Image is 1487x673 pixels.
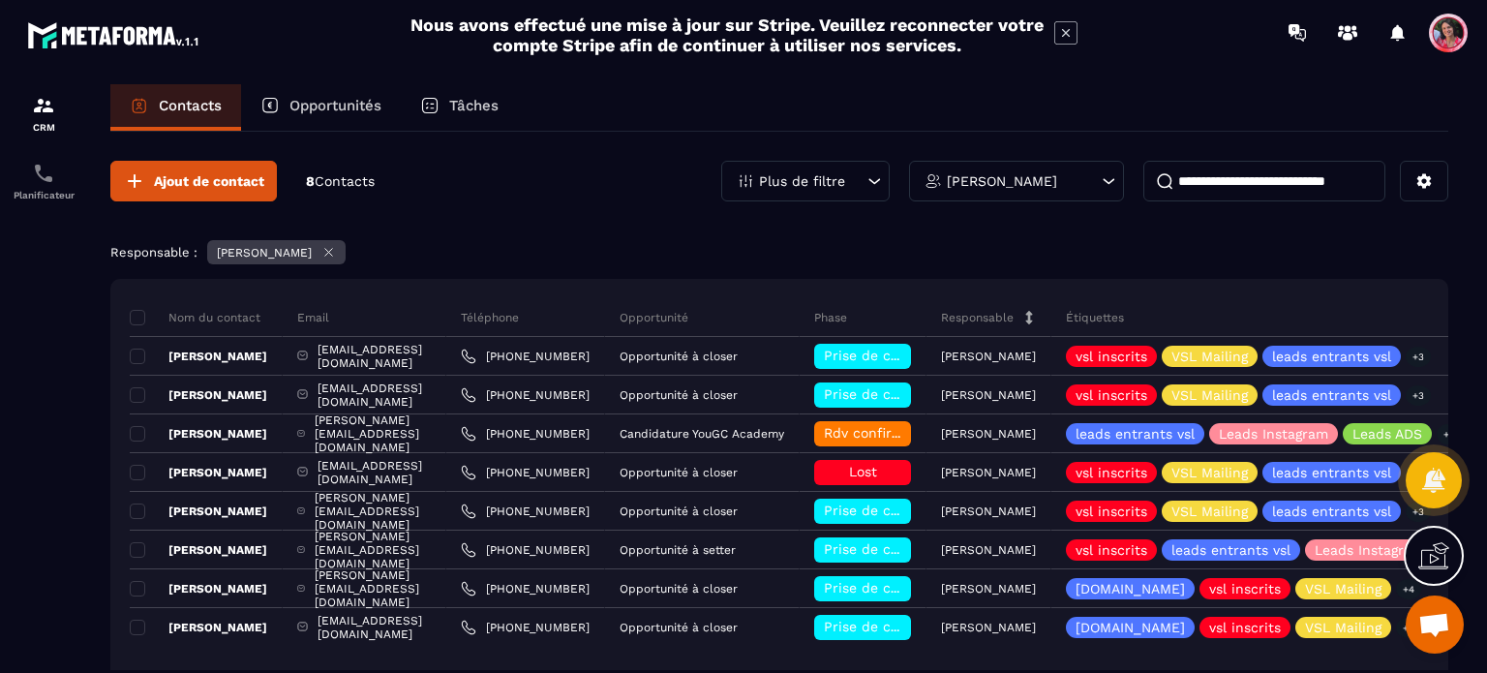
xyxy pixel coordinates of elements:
[1396,579,1421,599] p: +4
[1272,466,1391,479] p: leads entrants vsl
[941,621,1036,634] p: [PERSON_NAME]
[824,619,1003,634] span: Prise de contact effectuée
[941,582,1036,596] p: [PERSON_NAME]
[410,15,1045,55] h2: Nous avons effectué une mise à jour sur Stripe. Veuillez reconnecter votre compte Stripe afin de ...
[814,310,847,325] p: Phase
[1171,388,1248,402] p: VSL Mailing
[130,310,260,325] p: Nom du contact
[620,388,738,402] p: Opportunité à closer
[130,426,267,442] p: [PERSON_NAME]
[401,84,518,131] a: Tâches
[461,349,590,364] a: [PHONE_NUMBER]
[941,505,1036,518] p: [PERSON_NAME]
[5,147,82,215] a: schedulerschedulerPlanificateur
[1076,582,1185,596] p: [DOMAIN_NAME]
[620,505,738,518] p: Opportunité à closer
[941,388,1036,402] p: [PERSON_NAME]
[32,162,55,185] img: scheduler
[620,543,736,557] p: Opportunité à setter
[1066,310,1124,325] p: Étiquettes
[1272,505,1391,518] p: leads entrants vsl
[1352,427,1422,441] p: Leads ADS
[461,542,590,558] a: [PHONE_NUMBER]
[461,426,590,442] a: [PHONE_NUMBER]
[1171,505,1248,518] p: VSL Mailing
[824,348,1003,363] span: Prise de contact effectuée
[315,173,375,189] span: Contacts
[1437,424,1460,444] p: +1
[1272,350,1391,363] p: leads entrants vsl
[130,349,267,364] p: [PERSON_NAME]
[1272,388,1391,402] p: leads entrants vsl
[159,97,222,114] p: Contacts
[110,245,197,260] p: Responsable :
[289,97,381,114] p: Opportunités
[620,310,688,325] p: Opportunité
[130,465,267,480] p: [PERSON_NAME]
[1076,427,1195,441] p: leads entrants vsl
[5,190,82,200] p: Planificateur
[461,310,519,325] p: Téléphone
[449,97,499,114] p: Tâches
[824,541,1003,557] span: Prise de contact effectuée
[1209,582,1281,596] p: vsl inscrits
[241,84,401,131] a: Opportunités
[1076,388,1147,402] p: vsl inscrits
[941,350,1036,363] p: [PERSON_NAME]
[1076,505,1147,518] p: vsl inscrits
[110,84,241,131] a: Contacts
[1076,621,1185,634] p: [DOMAIN_NAME]
[1076,466,1147,479] p: vsl inscrits
[824,386,1003,402] span: Prise de contact effectuée
[1305,582,1381,596] p: VSL Mailing
[1219,427,1328,441] p: Leads Instagram
[1076,543,1147,557] p: vsl inscrits
[110,161,277,201] button: Ajout de contact
[941,310,1014,325] p: Responsable
[130,581,267,597] p: [PERSON_NAME]
[130,504,267,519] p: [PERSON_NAME]
[217,246,312,260] p: [PERSON_NAME]
[1171,466,1248,479] p: VSL Mailing
[461,581,590,597] a: [PHONE_NUMBER]
[297,310,329,325] p: Email
[620,466,738,479] p: Opportunité à closer
[941,427,1036,441] p: [PERSON_NAME]
[1076,350,1147,363] p: vsl inscrits
[947,174,1057,188] p: [PERSON_NAME]
[1315,543,1424,557] p: Leads Instagram
[1406,596,1464,654] div: Ouvrir le chat
[461,465,590,480] a: [PHONE_NUMBER]
[620,621,738,634] p: Opportunité à closer
[1406,385,1431,406] p: +3
[130,620,267,635] p: [PERSON_NAME]
[130,387,267,403] p: [PERSON_NAME]
[1305,621,1381,634] p: VSL Mailing
[824,580,1003,596] span: Prise de contact effectuée
[620,582,738,596] p: Opportunité à closer
[306,172,375,191] p: 8
[27,17,201,52] img: logo
[941,543,1036,557] p: [PERSON_NAME]
[1396,618,1421,638] p: +5
[1171,543,1290,557] p: leads entrants vsl
[461,620,590,635] a: [PHONE_NUMBER]
[620,350,738,363] p: Opportunité à closer
[5,122,82,133] p: CRM
[1406,347,1431,367] p: +3
[620,427,784,441] p: Candidature YouGC Academy
[1209,621,1281,634] p: vsl inscrits
[461,387,590,403] a: [PHONE_NUMBER]
[824,503,1003,518] span: Prise de contact effectuée
[154,171,264,191] span: Ajout de contact
[941,466,1036,479] p: [PERSON_NAME]
[849,464,877,479] span: Lost
[461,504,590,519] a: [PHONE_NUMBER]
[130,542,267,558] p: [PERSON_NAME]
[824,425,933,441] span: Rdv confirmé ✅
[759,174,845,188] p: Plus de filtre
[1171,350,1248,363] p: VSL Mailing
[5,79,82,147] a: formationformationCRM
[32,94,55,117] img: formation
